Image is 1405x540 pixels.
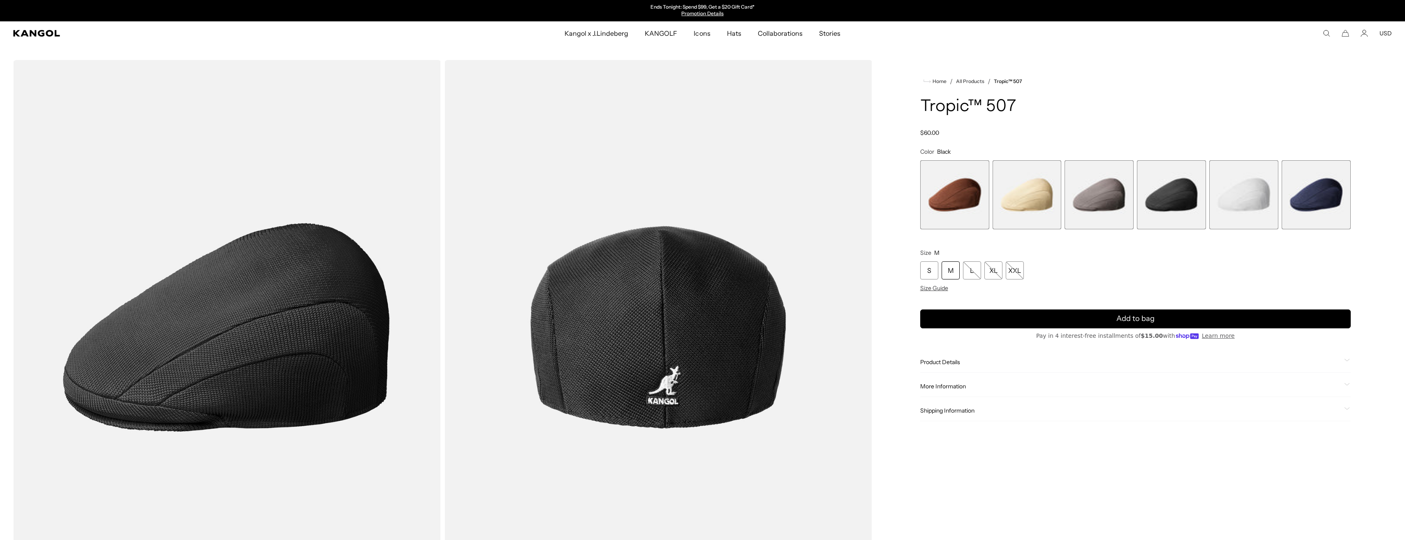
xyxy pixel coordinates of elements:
[1065,160,1134,229] div: 3 of 6
[1006,261,1024,279] div: XXL
[920,358,1341,366] span: Product Details
[920,160,989,229] label: Mahogany
[758,21,803,45] span: Collaborations
[1209,160,1278,229] label: White
[920,160,989,229] div: 1 of 6
[565,21,629,45] span: Kangol x J.Lindeberg
[1065,160,1134,229] label: Charcoal
[1323,30,1330,37] summary: Search here
[934,249,940,256] span: M
[920,76,1351,86] nav: breadcrumbs
[750,21,811,45] a: Collaborations
[1282,160,1351,229] div: 6 of 6
[931,78,947,84] span: Home
[811,21,849,45] a: Stories
[618,4,787,17] slideshow-component: Announcement bar
[1282,160,1351,229] label: Navy
[1361,30,1368,37] a: Account
[920,129,939,136] span: $60.00
[819,21,840,45] span: Stories
[920,98,1351,116] h1: Tropic™ 507
[685,21,718,45] a: Icons
[1209,160,1278,229] div: 5 of 6
[13,30,375,37] a: Kangol
[984,76,991,86] li: /
[993,160,1062,229] div: 2 of 6
[1380,30,1392,37] button: USD
[937,148,951,155] span: Black
[956,78,984,84] a: All Products
[920,309,1351,328] button: Add to bag
[942,261,960,279] div: M
[694,21,710,45] span: Icons
[920,261,938,279] div: S
[920,284,948,292] span: Size Guide
[719,21,750,45] a: Hats
[984,261,1002,279] div: XL
[924,78,947,85] a: Home
[618,4,787,17] div: Announcement
[920,249,931,256] span: Size
[1137,160,1206,229] div: 4 of 6
[920,383,1341,390] span: More Information
[920,407,1341,414] span: Shipping Information
[1342,30,1349,37] button: Cart
[993,160,1062,229] label: Beige
[994,78,1022,84] a: Tropic™ 507
[650,4,755,11] p: Ends Tonight: Spend $99, Get a $20 Gift Card*
[1116,313,1155,324] span: Add to bag
[637,21,685,45] a: KANGOLF
[681,10,723,16] a: Promotion Details
[727,21,741,45] span: Hats
[947,76,953,86] li: /
[920,148,934,155] span: Color
[1137,160,1206,229] label: Black
[645,21,677,45] span: KANGOLF
[963,261,981,279] div: L
[556,21,637,45] a: Kangol x J.Lindeberg
[618,4,787,17] div: 1 of 2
